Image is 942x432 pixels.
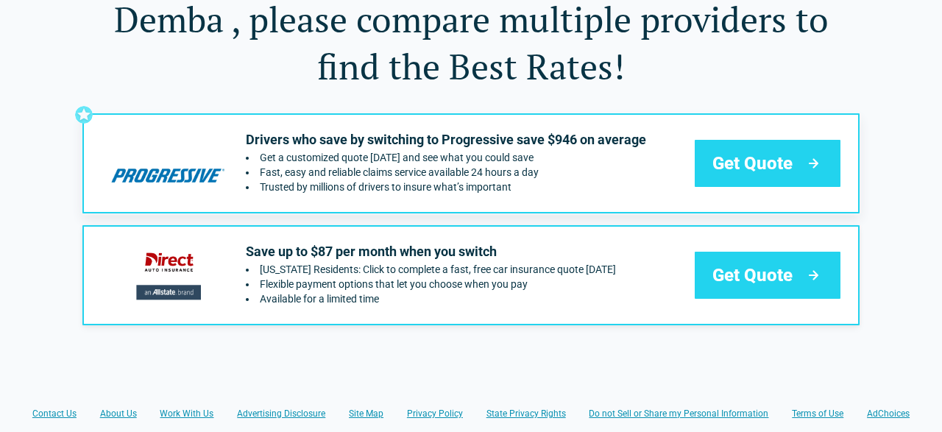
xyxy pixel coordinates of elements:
p: Save up to $87 per month when you switch [246,243,616,261]
a: Work With Us [160,408,213,419]
span: Get Quote [712,152,793,175]
li: Ohio Residents: Click to complete a fast, free car insurance quote today [246,263,616,275]
li: Get a customized quote today and see what you could save [246,152,646,163]
a: About Us [100,408,137,419]
a: Advertising Disclosure [237,408,325,419]
span: Get Quote [712,263,793,287]
li: Fast, easy and reliable claims service available 24 hours a day [246,166,646,178]
img: directauto's logo [102,243,234,308]
p: Drivers who save by switching to Progressive save $946 on average [246,131,646,149]
li: Trusted by millions of drivers to insure what’s important [246,181,646,193]
a: Contact Us [32,408,77,419]
a: AdChoices [867,408,910,419]
a: Privacy Policy [407,408,463,419]
a: State Privacy Rights [486,408,566,419]
a: directauto's logoSave up to $87 per month when you switch[US_STATE] Residents: Click to complete ... [82,225,860,325]
li: Flexible payment options that let you choose when you pay [246,278,616,290]
a: Terms of Use [792,408,843,419]
li: Available for a limited time [246,293,616,305]
a: Site Map [349,408,383,419]
a: Do not Sell or Share my Personal Information [589,408,768,419]
img: progressive's logo [102,131,234,195]
a: progressive's logoDrivers who save by switching to Progressive save $946 on averageGet a customiz... [82,113,860,213]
